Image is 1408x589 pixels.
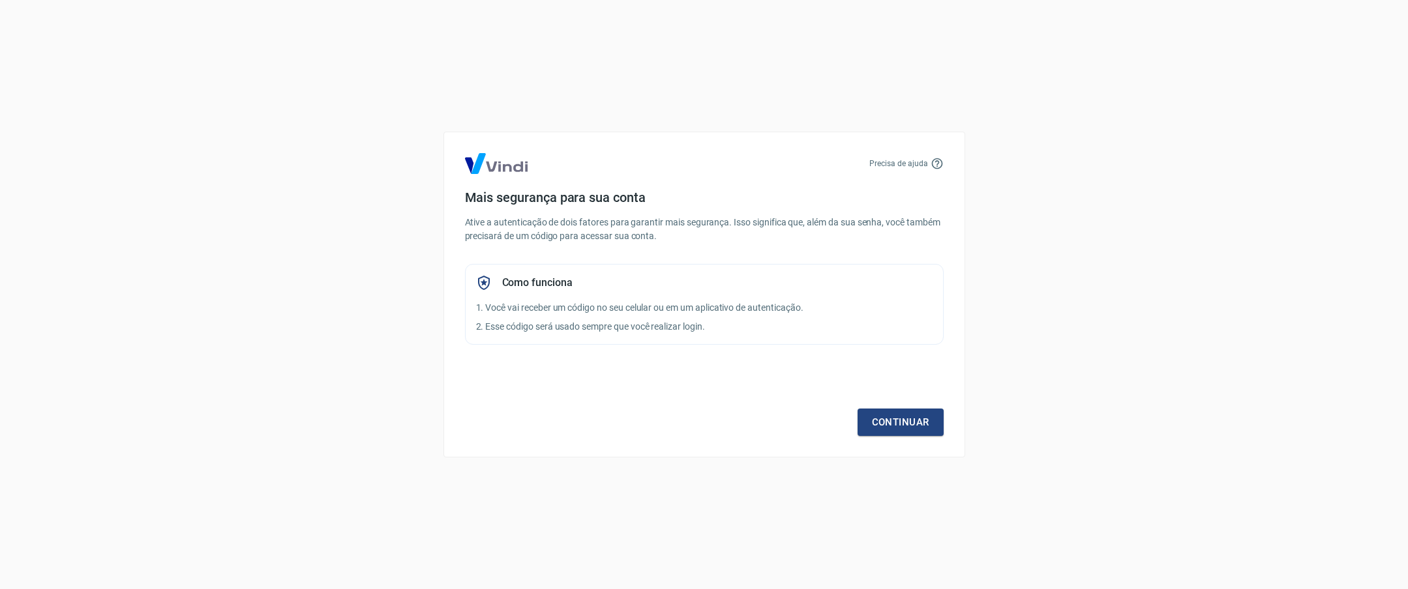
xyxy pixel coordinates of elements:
img: Logo Vind [465,153,528,174]
p: 2. Esse código será usado sempre que você realizar login. [476,320,933,334]
p: 1. Você vai receber um código no seu celular ou em um aplicativo de autenticação. [476,301,933,315]
p: Precisa de ajuda [869,158,927,169]
h5: Como funciona [502,276,573,289]
a: Continuar [858,409,944,436]
p: Ative a autenticação de dois fatores para garantir mais segurança. Isso significa que, além da su... [465,216,944,243]
h4: Mais segurança para sua conta [465,190,944,205]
